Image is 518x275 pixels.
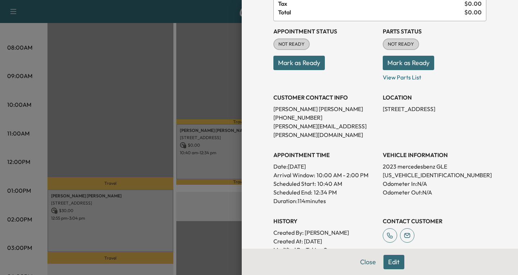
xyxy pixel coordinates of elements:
[273,113,377,122] p: [PHONE_NUMBER]
[273,217,377,225] h3: History
[383,162,486,171] p: 2023 mercedesbenz GLE
[273,188,312,197] p: Scheduled End:
[317,171,368,179] span: 10:00 AM - 2:00 PM
[383,105,486,113] p: [STREET_ADDRESS]
[273,237,377,246] p: Created At : [DATE]
[314,188,337,197] p: 12:34 PM
[383,188,486,197] p: Odometer Out: N/A
[317,179,342,188] p: 10:40 AM
[273,246,377,254] p: Modified By : Tekion Sync
[273,179,316,188] p: Scheduled Start:
[383,27,486,36] h3: Parts Status
[383,70,486,82] p: View Parts List
[273,105,377,113] p: [PERSON_NAME] [PERSON_NAME]
[383,255,404,269] button: Edit
[274,41,309,48] span: NOT READY
[464,8,482,17] span: $ 0.00
[273,151,377,159] h3: APPOINTMENT TIME
[273,122,377,139] p: [PERSON_NAME][EMAIL_ADDRESS][PERSON_NAME][DOMAIN_NAME]
[383,41,418,48] span: NOT READY
[273,228,377,237] p: Created By : [PERSON_NAME]
[383,93,486,102] h3: LOCATION
[383,179,486,188] p: Odometer In: N/A
[273,171,377,179] p: Arrival Window:
[355,255,381,269] button: Close
[273,93,377,102] h3: CUSTOMER CONTACT INFO
[273,162,377,171] p: Date: [DATE]
[273,27,377,36] h3: Appointment Status
[383,151,486,159] h3: VEHICLE INFORMATION
[273,56,325,70] button: Mark as Ready
[383,56,434,70] button: Mark as Ready
[383,217,486,225] h3: CONTACT CUSTOMER
[383,171,486,179] p: [US_VEHICLE_IDENTIFICATION_NUMBER]
[273,197,377,205] p: Duration: 114 minutes
[278,8,464,17] span: Total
